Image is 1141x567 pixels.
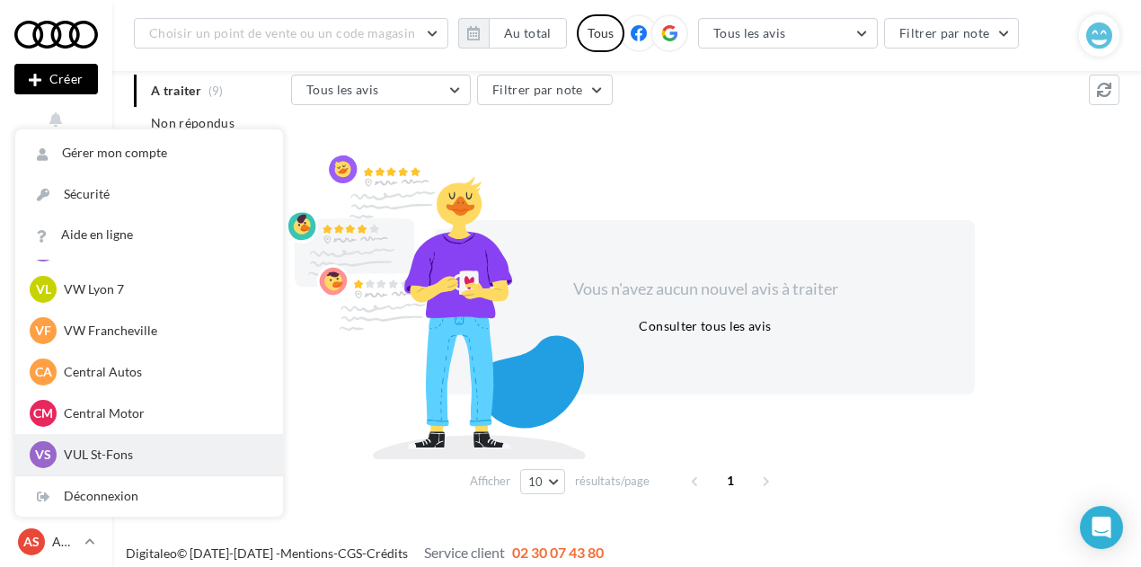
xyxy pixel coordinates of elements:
[477,75,613,105] button: Filtrer par note
[424,544,505,561] span: Service client
[306,82,379,97] span: Tous les avis
[512,544,604,561] span: 02 30 07 43 80
[338,545,362,561] a: CGS
[33,404,53,422] span: CM
[14,525,98,559] a: AS AUDI St-Fons
[716,466,745,495] span: 1
[551,278,860,301] div: Vous n'avez aucun nouvel avis à traiter
[632,315,778,337] button: Consulter tous les avis
[52,533,77,551] p: AUDI St-Fons
[36,280,51,298] span: VL
[15,133,283,173] a: Gérer mon compte
[126,545,177,561] a: Digitaleo
[64,322,261,340] p: VW Francheville
[291,75,471,105] button: Tous les avis
[884,18,1020,49] button: Filtrer par note
[64,363,261,381] p: Central Autos
[458,18,567,49] button: Au total
[14,106,98,150] button: Notifications
[134,18,448,49] button: Choisir un point de vente ou un code magasin
[35,446,51,464] span: VS
[23,533,40,551] span: AS
[470,473,510,490] span: Afficher
[575,473,650,490] span: résultats/page
[151,114,234,132] span: Non répondus
[713,25,786,40] span: Tous les avis
[367,545,408,561] a: Crédits
[698,18,878,49] button: Tous les avis
[64,280,261,298] p: VW Lyon 7
[35,363,52,381] span: CA
[64,446,261,464] p: VUL St-Fons
[14,64,98,94] button: Créer
[64,404,261,422] p: Central Motor
[15,215,283,255] a: Aide en ligne
[15,476,283,517] div: Déconnexion
[489,18,567,49] button: Au total
[528,474,544,489] span: 10
[126,545,604,561] span: © [DATE]-[DATE] - - -
[520,469,566,494] button: 10
[14,64,98,94] div: Nouvelle campagne
[1080,506,1123,549] div: Open Intercom Messenger
[149,25,415,40] span: Choisir un point de vente ou un code magasin
[15,174,283,215] a: Sécurité
[35,322,51,340] span: VF
[577,14,624,52] div: Tous
[280,545,333,561] a: Mentions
